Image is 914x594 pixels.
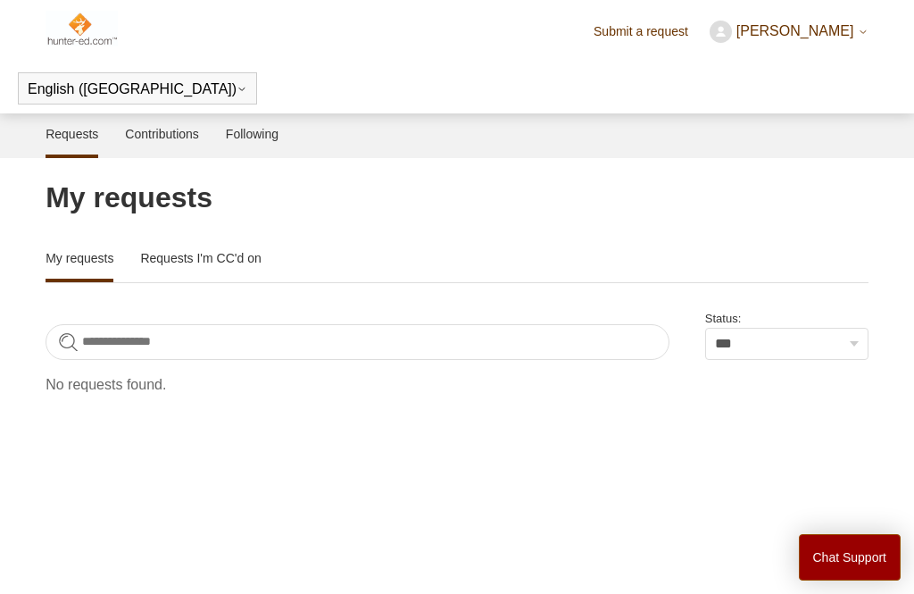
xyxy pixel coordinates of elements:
[28,81,247,97] button: English ([GEOGRAPHIC_DATA])
[46,176,868,219] h1: My requests
[710,21,868,43] button: [PERSON_NAME]
[46,11,118,46] img: Hunter-Ed Help Center home page
[594,22,706,41] a: Submit a request
[46,374,868,396] p: No requests found.
[46,113,98,155] a: Requests
[705,310,868,328] label: Status:
[226,113,278,155] a: Following
[140,238,261,279] a: Requests I'm CC'd on
[736,23,854,38] span: [PERSON_NAME]
[46,238,113,279] a: My requests
[799,534,902,581] button: Chat Support
[125,113,199,155] a: Contributions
